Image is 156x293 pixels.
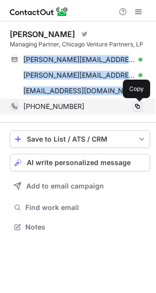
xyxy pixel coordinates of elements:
img: ContactOut v5.3.10 [10,6,68,18]
span: [PERSON_NAME][EMAIL_ADDRESS][DOMAIN_NAME] [23,71,135,80]
button: save-profile-one-click [10,130,150,148]
span: [PHONE_NUMBER] [23,102,84,111]
button: Notes [10,220,150,234]
span: [EMAIL_ADDRESS][DOMAIN_NAME] [23,86,135,95]
div: Managing Partner, Chicago Venture Partners, LP [10,40,150,49]
span: [PERSON_NAME][EMAIL_ADDRESS][DOMAIN_NAME] [23,55,135,64]
button: Find work email [10,201,150,214]
span: Notes [25,223,146,231]
div: Save to List / ATS / CRM [27,135,133,143]
button: AI write personalized message [10,154,150,171]
button: Add to email campaign [10,177,150,195]
span: Add to email campaign [26,182,104,190]
span: Find work email [25,203,146,212]
span: AI write personalized message [27,159,131,167]
div: [PERSON_NAME] [10,29,75,39]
